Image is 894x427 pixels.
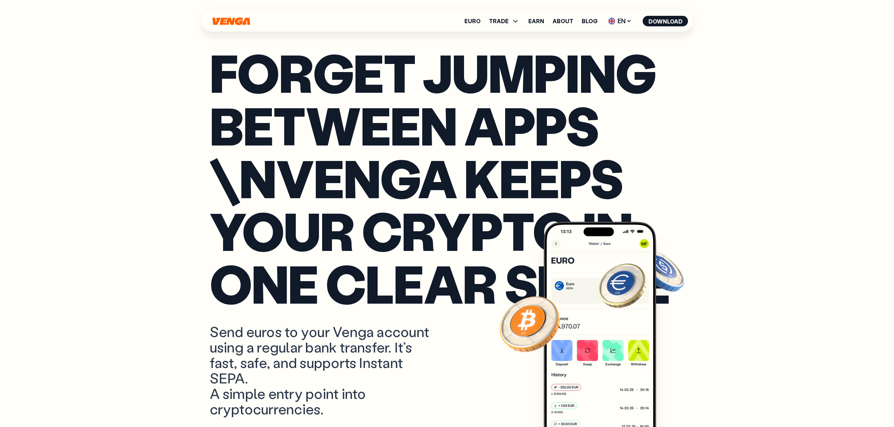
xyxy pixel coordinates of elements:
[489,17,520,25] span: TRADE
[210,324,432,416] p: Send euros to your Venga account using a regular bank transfer. It’s fast, safe, and supports Ins...
[210,46,685,310] p: Forget jumping between apps \nVenga keeps your crypto in one clear space
[582,18,598,24] a: Blog
[606,15,634,27] span: EN
[553,18,573,24] a: About
[608,18,615,25] img: flag-uk
[489,18,509,24] span: TRADE
[635,245,686,295] img: USDC coin
[498,292,561,355] img: Bitcoin
[212,17,251,25] svg: Home
[528,18,544,24] a: Earn
[464,18,481,24] a: Euro
[643,16,688,26] button: Download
